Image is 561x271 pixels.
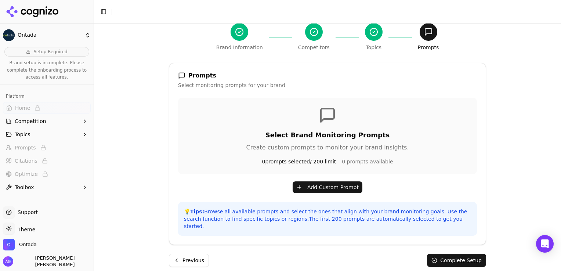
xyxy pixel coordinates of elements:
button: Toolbox [3,181,91,193]
span: [PERSON_NAME] [PERSON_NAME] [16,255,91,268]
span: Optimize [15,170,38,178]
strong: Tips: [190,209,204,214]
button: Add Custom Prompt [293,181,362,193]
span: Toolbox [15,184,34,191]
button: Topics [3,129,91,140]
div: Prompts [178,72,477,79]
p: Create custom prompts to monitor your brand insights. [187,143,468,152]
span: Ontada [19,241,37,248]
span: Home [15,104,30,112]
img: Ontada [3,239,15,250]
div: Open Intercom Messenger [536,235,554,253]
div: Platform [3,90,91,102]
button: Complete Setup [427,254,486,267]
span: 0 prompts selected / 200 limit [262,158,336,165]
span: Citations [15,157,37,165]
button: Previous [169,254,209,267]
button: Open organization switcher [3,239,37,250]
span: 0 prompts available [342,158,393,165]
span: Ontada [18,32,82,39]
div: Prompts [418,44,439,51]
img: Ontada [3,29,15,41]
span: Prompts [15,144,36,151]
div: Select monitoring prompts for your brand [178,82,477,89]
p: 💡 Browse all available prompts and select the ones that align with your brand monitoring goals. U... [184,208,471,230]
span: Theme [15,227,35,232]
button: Competition [3,115,91,127]
div: Topics [366,44,382,51]
span: Support [15,209,38,216]
span: Topics [15,131,30,138]
img: Athira Gopalakrishnan Nair [3,256,13,267]
span: Competition [15,118,46,125]
button: Open user button [3,255,91,268]
p: Brand setup is incomplete. Please complete the onboarding process to access all features. [4,59,89,81]
h3: Select Brand Monitoring Prompts [187,130,468,140]
div: Competitors [298,44,330,51]
span: Setup Required [33,49,67,55]
div: Brand Information [216,44,263,51]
